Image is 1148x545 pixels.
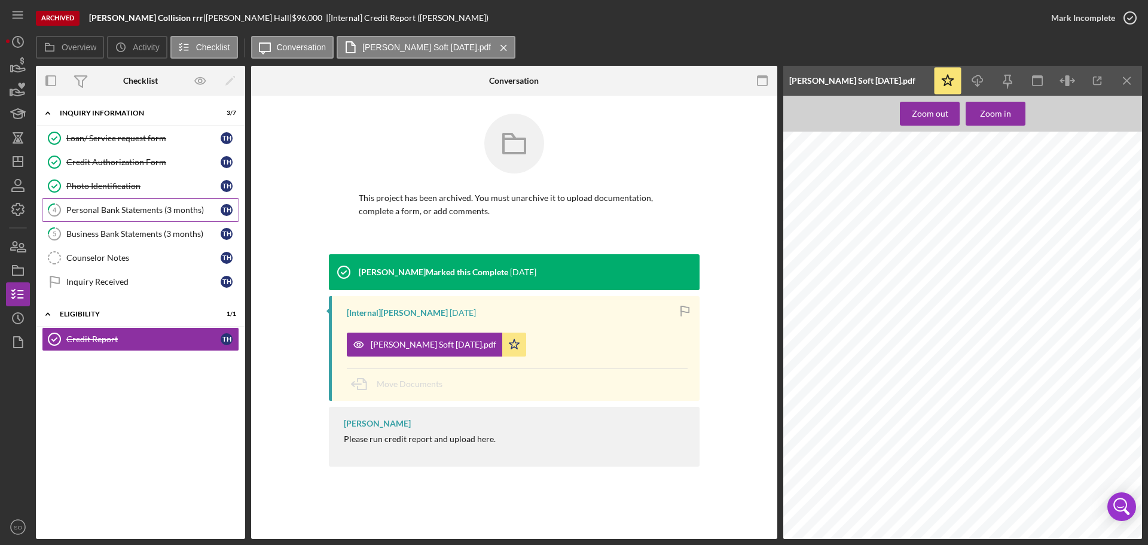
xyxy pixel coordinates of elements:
[884,438,896,443] span: $535
[894,259,921,264] span: Explanation
[887,307,905,315] span: +532
[972,429,990,434] span: $70,396
[1087,232,1097,237] span: 4/07
[884,418,894,423] span: $535
[123,76,158,86] div: Checklist
[813,259,824,264] span: Type
[910,370,943,375] span: (Total History)
[337,36,515,59] button: [PERSON_NAME] Soft [DATE].pdf
[855,382,857,387] span: 0
[891,127,960,133] span: TRUVISION CREDIT REPORT
[813,267,874,272] span: TruValidate ID Mismatch Alert
[1019,429,1036,434] span: $70,396
[344,419,411,428] div: [PERSON_NAME]
[1018,179,1059,185] span: Previous Address:
[855,429,857,434] span: -
[983,393,1011,398] span: Occurrence of
[1087,215,1097,220] span: 7/23
[914,307,921,312] span: 039
[1061,239,1082,245] span: Effective:
[1103,162,1113,166] span: 1/88
[928,429,935,434] span: n/a
[813,154,847,159] span: [PERSON_NAME]
[1054,215,1083,221] span: In File Since:
[89,13,203,23] b: [PERSON_NAME] Collision rrr
[951,396,953,401] span: 1
[42,126,239,150] a: Loan/ Service request formTH
[170,36,238,59] button: Checklist
[813,169,845,174] span: [PERSON_NAME]
[813,179,851,185] span: Current Address:
[347,333,526,357] button: [PERSON_NAME] Soft [DATE].pdf
[1031,382,1033,387] span: 3
[6,515,30,539] button: SO
[107,36,167,59] button: Activity
[920,168,932,173] span: 04/69
[813,215,842,220] span: EMPLOYMENT
[928,408,955,413] span: Credit Limit
[66,229,221,239] div: Business Bank Statements (3 months)
[1071,162,1100,167] span: In File Since:
[221,333,233,345] div: T H
[1087,239,1097,244] span: 4/07
[196,42,230,52] label: Checklist
[922,197,956,202] span: Reported 4/05
[893,267,1019,272] span: CURRENT INPUT ADDRESS DOES NOT MATCH FILE ADDRESS(ES)
[1107,492,1136,521] div: Open Intercom Messenger
[813,300,824,305] span: Type
[914,326,921,331] span: 010
[972,438,992,443] span: $70,917
[42,150,239,174] a: Credit Authorization FormTH
[42,222,239,246] a: 5Business Bank Statements (3 months)TH
[1019,438,1039,443] span: $70,416
[1031,396,1033,401] span: 1
[66,157,221,167] div: Credit Authorization Form
[813,190,871,195] span: [GEOGRAPHIC_DATA] 63106
[996,223,1006,228] span: End:
[36,36,104,59] button: Overview
[42,198,239,222] a: 4Personal Bank Statements (3 months)TH
[1087,223,1097,227] span: 7/23
[893,382,921,388] span: Collections:
[42,270,239,294] a: Inquiry ReceivedTH
[1070,141,1123,145] span: [GEOGRAPHIC_DATA]63129
[36,11,80,26] div: Archived
[221,180,233,192] div: T H
[362,42,491,52] label: [PERSON_NAME] Soft [DATE].pdf
[885,168,915,173] span: Date of Birth:
[221,276,233,288] div: T H
[914,314,921,319] span: 013
[221,132,233,144] div: T H
[60,109,206,117] div: Inquiry Information
[926,342,1028,346] span: credit file has adversely impacted the credit score.
[66,253,221,263] div: Counselor Notes
[904,162,915,167] span: SSN:
[926,336,1103,341] span: Note: In addition to the factors listed above, the number of inquiries on the consumer's
[60,310,206,318] div: Eligibility
[984,382,1001,388] span: Trades:
[980,102,1011,126] div: Zoom in
[215,109,236,117] div: 3 / 7
[1051,6,1115,30] div: Mark Incomplete
[920,162,947,166] span: 492-78-1899
[251,36,334,59] button: Conversation
[926,325,1109,330] span: PROPORTION OF BALANCES TO CREDIT LIMITS IS TOO HIGH ON BANK REVOLVING OR OTHER
[813,251,889,256] span: ALERTS AND SPECIAL MESSAGES
[1039,6,1142,30] button: Mark Incomplete
[893,399,936,404] span: Historical Negatives:
[1019,131,1030,135] span: Name:
[326,13,488,23] div: | [Internal] Credit Report ([PERSON_NAME])
[813,418,836,423] span: Revolving
[813,308,839,313] span: FICO Score 4
[221,252,233,264] div: T H
[922,190,980,195] span: [GEOGRAPHIC_DATA] 63121
[926,307,974,312] span: SERIOUS DELINQUENCY
[922,179,963,185] span: Previous Address:
[996,239,1006,245] span: End:
[292,13,322,23] span: $96,000
[888,215,909,221] span: Position:
[377,379,442,389] span: Move Documents
[912,102,948,126] div: Zoom out
[966,102,1025,126] button: Zoom in
[928,418,939,423] span: $500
